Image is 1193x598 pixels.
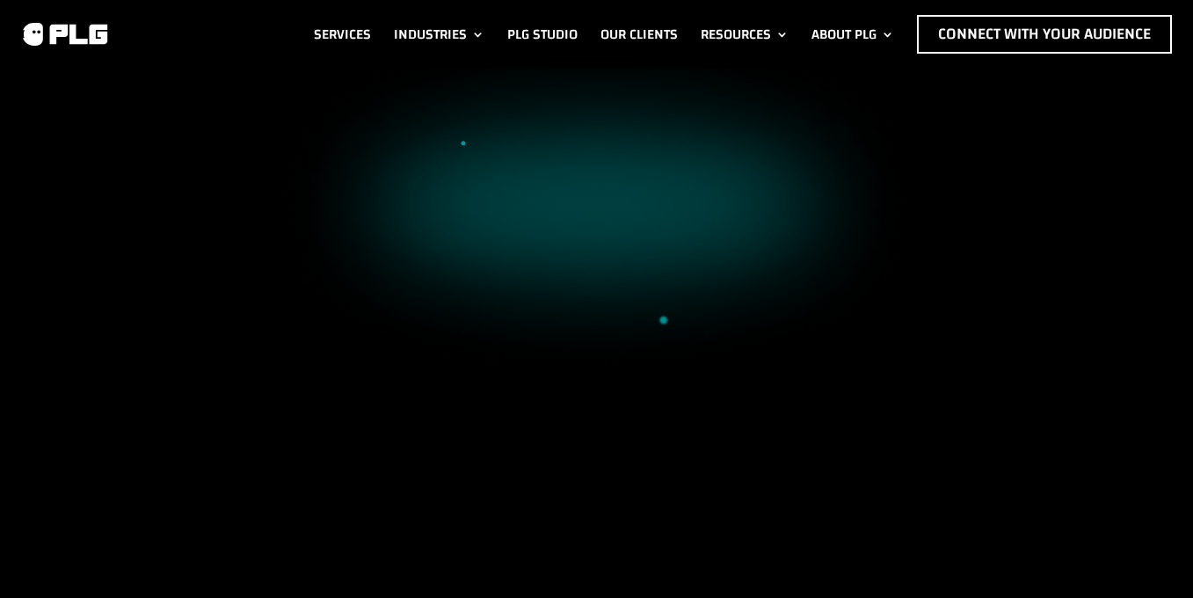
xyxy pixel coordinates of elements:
a: About PLG [811,15,894,54]
a: Industries [394,15,484,54]
a: Connect with Your Audience [917,15,1172,54]
a: Our Clients [600,15,678,54]
a: Resources [701,15,789,54]
a: PLG Studio [507,15,578,54]
a: Services [314,15,371,54]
